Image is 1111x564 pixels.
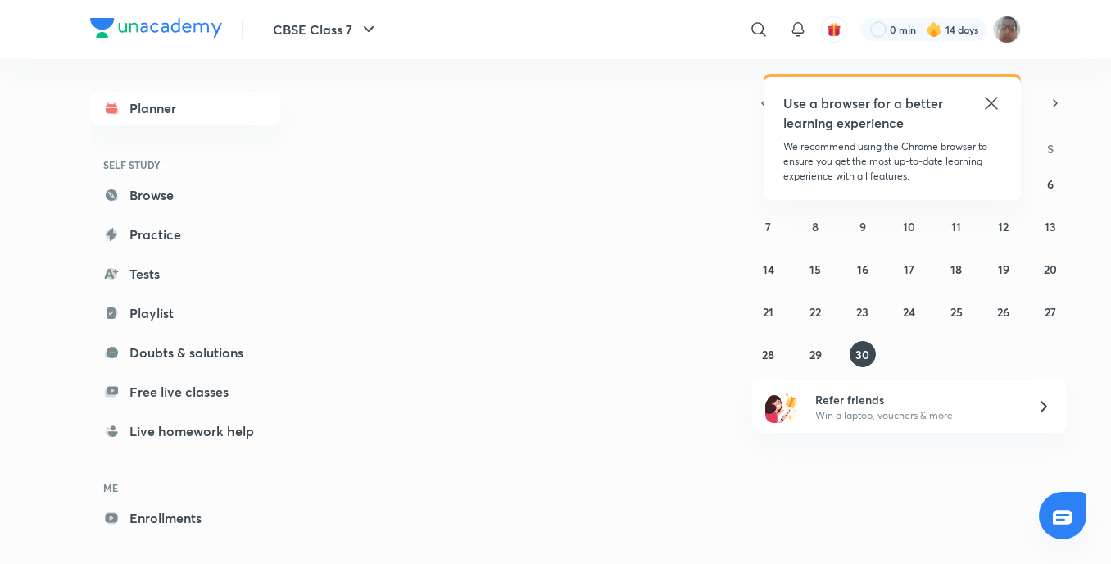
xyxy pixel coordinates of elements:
[859,219,866,234] abbr: September 9, 2025
[802,256,828,282] button: September 15, 2025
[1037,298,1063,325] button: September 27, 2025
[809,304,821,320] abbr: September 22, 2025
[755,298,782,325] button: September 21, 2025
[1044,262,1057,277] abbr: September 20, 2025
[90,218,280,251] a: Practice
[90,92,280,125] a: Planner
[943,256,969,282] button: September 18, 2025
[812,219,819,234] abbr: September 8, 2025
[765,219,771,234] abbr: September 7, 2025
[903,219,915,234] abbr: September 10, 2025
[896,213,923,239] button: September 10, 2025
[991,213,1017,239] button: September 12, 2025
[755,256,782,282] button: September 14, 2025
[763,304,773,320] abbr: September 21, 2025
[856,304,868,320] abbr: September 23, 2025
[755,213,782,239] button: September 7, 2025
[90,336,280,369] a: Doubts & solutions
[850,256,876,282] button: September 16, 2025
[857,262,868,277] abbr: September 16, 2025
[850,341,876,367] button: September 30, 2025
[802,213,828,239] button: September 8, 2025
[991,298,1017,325] button: September 26, 2025
[755,341,782,367] button: September 28, 2025
[90,415,280,448] a: Live homework help
[90,502,280,534] a: Enrollments
[904,262,914,277] abbr: September 17, 2025
[263,13,388,46] button: CBSE Class 7
[783,139,1001,184] p: We recommend using the Chrome browser to ensure you get the most up-to-date learning experience w...
[991,256,1017,282] button: September 19, 2025
[896,256,923,282] button: September 17, 2025
[1037,171,1063,197] button: September 6, 2025
[90,18,222,38] img: Company Logo
[809,262,821,277] abbr: September 15, 2025
[951,219,961,234] abbr: September 11, 2025
[90,375,280,408] a: Free live classes
[1045,219,1056,234] abbr: September 13, 2025
[802,298,828,325] button: September 22, 2025
[998,219,1009,234] abbr: September 12, 2025
[950,304,963,320] abbr: September 25, 2025
[90,257,280,290] a: Tests
[762,347,774,362] abbr: September 28, 2025
[998,262,1009,277] abbr: September 19, 2025
[1047,141,1054,157] abbr: Saturday
[993,16,1021,43] img: Vinayak Mishra
[950,262,962,277] abbr: September 18, 2025
[802,341,828,367] button: September 29, 2025
[1045,304,1056,320] abbr: September 27, 2025
[896,298,923,325] button: September 24, 2025
[926,21,942,38] img: streak
[943,213,969,239] button: September 11, 2025
[943,298,969,325] button: September 25, 2025
[90,474,280,502] h6: ME
[850,213,876,239] button: September 9, 2025
[809,347,822,362] abbr: September 29, 2025
[90,297,280,330] a: Playlist
[765,390,798,423] img: referral
[815,391,1017,408] h6: Refer friends
[903,304,915,320] abbr: September 24, 2025
[1037,213,1063,239] button: September 13, 2025
[1037,256,1063,282] button: September 20, 2025
[763,262,774,277] abbr: September 14, 2025
[827,22,841,37] img: avatar
[783,93,946,133] h5: Use a browser for a better learning experience
[90,151,280,179] h6: SELF STUDY
[997,304,1009,320] abbr: September 26, 2025
[821,16,847,43] button: avatar
[855,347,869,362] abbr: September 30, 2025
[850,298,876,325] button: September 23, 2025
[90,179,280,211] a: Browse
[1047,176,1054,192] abbr: September 6, 2025
[815,408,1017,423] p: Win a laptop, vouchers & more
[90,18,222,42] a: Company Logo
